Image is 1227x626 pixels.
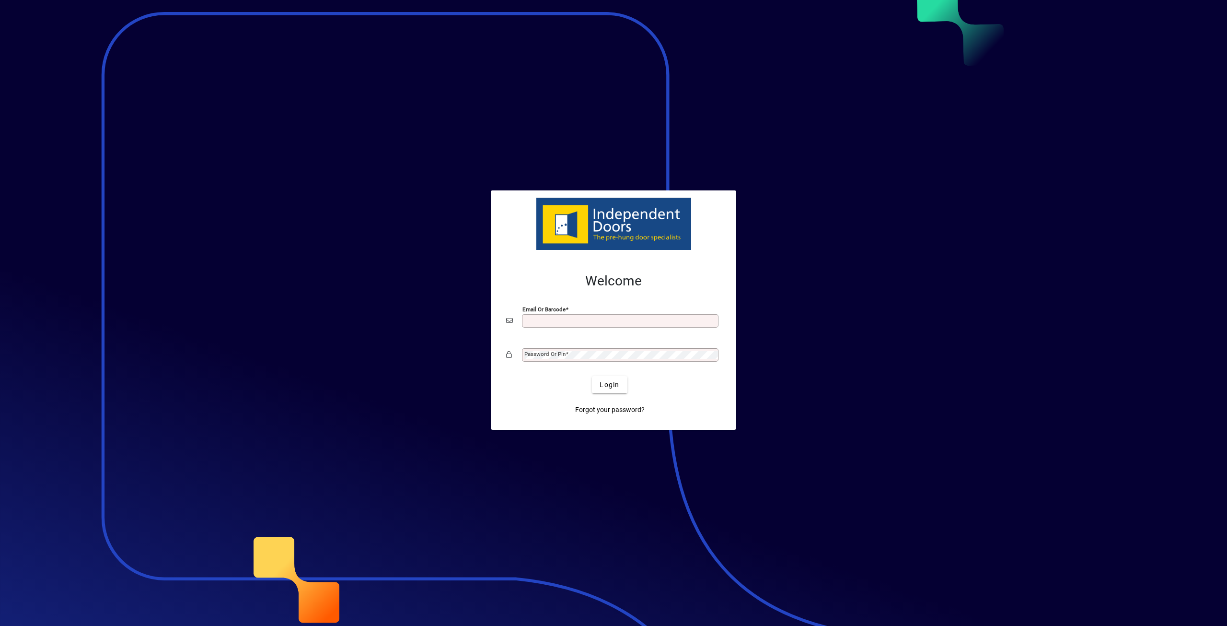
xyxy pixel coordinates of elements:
mat-label: Password or Pin [524,351,566,357]
h2: Welcome [506,273,721,289]
span: Login [600,380,619,390]
mat-label: Email or Barcode [522,306,566,313]
span: Forgot your password? [575,405,645,415]
a: Forgot your password? [571,401,648,418]
button: Login [592,376,627,393]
